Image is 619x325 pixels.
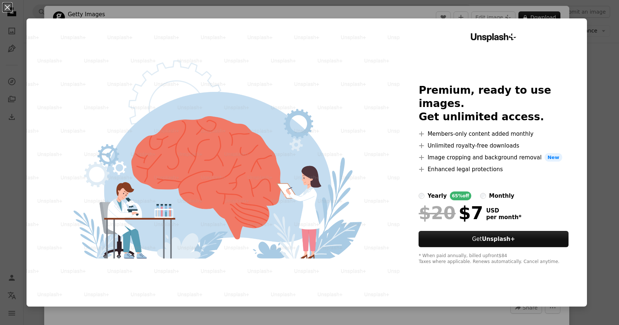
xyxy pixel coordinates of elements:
[419,84,568,124] h2: Premium, ready to use images. Get unlimited access.
[419,129,568,138] li: Members-only content added monthly
[480,193,486,199] input: monthly
[450,191,472,200] div: 65% off
[489,191,514,200] div: monthly
[482,236,515,242] strong: Unsplash+
[545,153,562,162] span: New
[419,253,568,265] div: * When paid annually, billed upfront $84 Taxes where applicable. Renews automatically. Cancel any...
[419,231,568,247] button: GetUnsplash+
[486,207,521,214] span: USD
[419,165,568,174] li: Enhanced legal protections
[419,193,424,199] input: yearly65%off
[419,203,483,222] div: $7
[486,214,521,221] span: per month *
[419,203,455,222] span: $20
[419,153,568,162] li: Image cropping and background removal
[419,141,568,150] li: Unlimited royalty-free downloads
[427,191,447,200] div: yearly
